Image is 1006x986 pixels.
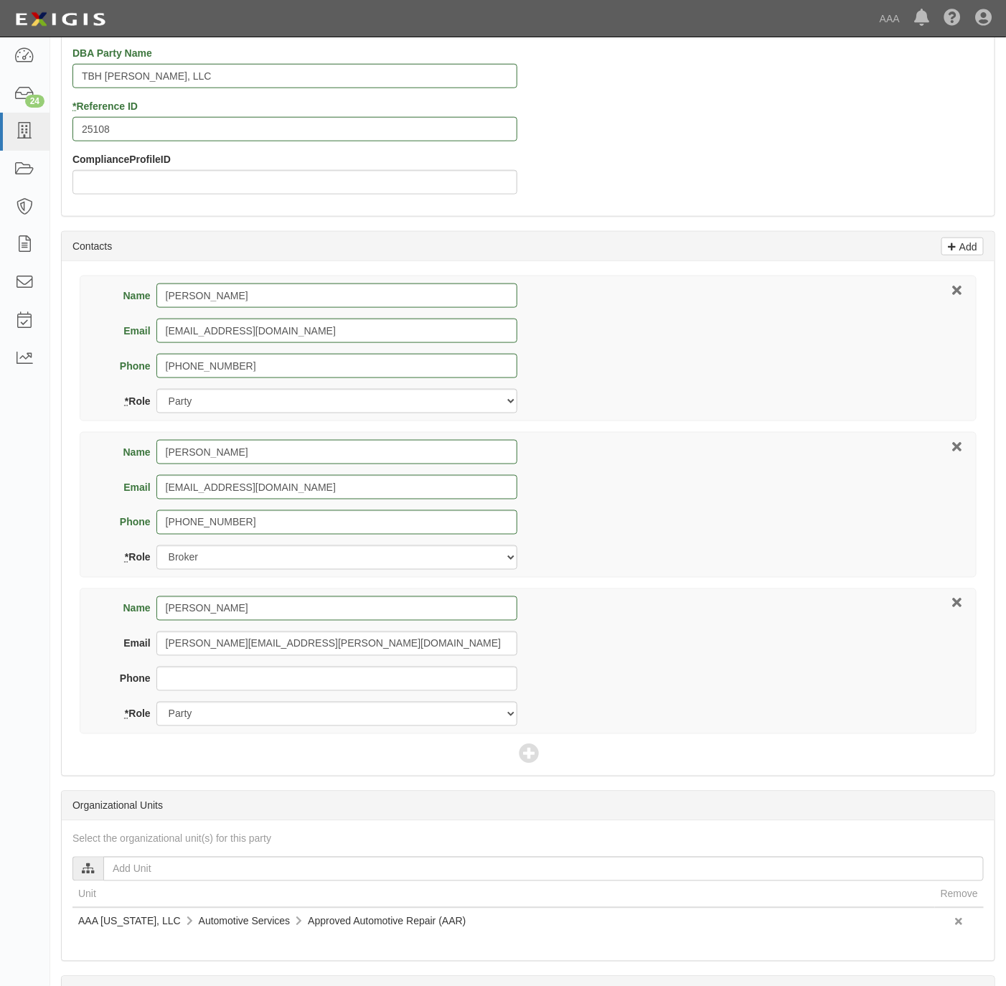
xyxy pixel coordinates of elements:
label: Role [105,394,156,408]
label: Email [105,637,156,651]
label: Name [105,601,156,616]
label: Reference ID [72,99,138,113]
label: Phone [105,515,156,530]
a: AAA [873,4,907,33]
div: Organizational Units [62,792,995,821]
img: logo-5460c22ac91f19d4615b14bd174203de0afe785f0fc80cf4dbbc73dc1793850b.png [11,6,110,32]
a: Add [941,238,984,255]
label: Phone [105,672,156,686]
div: Select the organizational unit(s) for this party [62,832,995,846]
abbr: required [125,708,128,720]
label: Email [105,324,156,338]
abbr: required [125,552,128,563]
label: Name [105,288,156,303]
label: Phone [105,359,156,373]
th: Unit [72,881,935,908]
th: Remove [935,881,984,908]
div: Contacts [62,232,995,261]
span: Approved Automotive Repair (AAR) [308,916,466,927]
label: Role [105,707,156,721]
label: Role [105,550,156,565]
span: Add Contact [519,745,537,765]
a: Remove organizational unit [955,914,964,930]
label: Email [105,480,156,494]
label: DBA Party Name [72,46,152,60]
label: Name [105,445,156,459]
span: Automotive Services [199,916,291,927]
abbr: required [125,395,128,407]
p: Add [956,238,977,255]
i: Help Center - Complianz [944,10,961,27]
span: AAA [US_STATE], LLC [78,916,181,927]
input: Add Unit [103,857,984,881]
abbr: required [72,100,76,112]
label: ComplianceProfileID [72,152,171,166]
div: 24 [25,95,44,108]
